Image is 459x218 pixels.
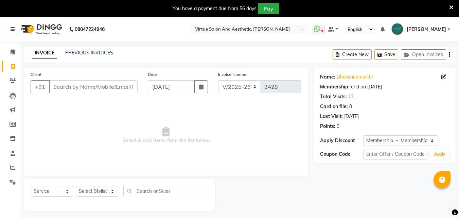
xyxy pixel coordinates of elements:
div: You have a payment due from 56 days [173,5,257,12]
button: Apply [430,149,449,160]
button: Save [374,49,398,60]
div: end on [DATE] [351,83,382,90]
span: [PERSON_NAME] [407,26,446,33]
img: Vignesh [391,23,403,35]
iframe: chat widget [430,191,452,211]
label: Invoice Number [218,71,248,78]
div: Name: [320,73,335,81]
button: Create New [333,49,372,60]
div: Card on file: [320,103,348,110]
input: Search by Name/Mobile/Email/Code [49,80,138,93]
a: PREVIOUS INVOICES [65,50,113,56]
input: Search or Scan [123,186,208,196]
button: Open Invoices [401,49,446,60]
div: Coupon Code [320,151,363,158]
div: Membership: [320,83,350,90]
input: Enter Offer / Coupon Code [363,149,427,160]
label: Client [31,71,41,78]
div: [DATE] [344,113,359,120]
span: Select & add items from the list below [31,101,301,169]
button: +91 [31,80,50,93]
div: 0 [349,103,352,110]
div: Total Visits: [320,93,347,100]
img: logo [17,20,64,39]
div: Apply Discount [320,137,363,144]
div: Points: [320,123,335,130]
div: 0 [337,123,339,130]
div: 12 [348,93,354,100]
div: Last Visit: [320,113,343,120]
b: 08047224946 [75,20,105,39]
a: Dhakshnamorthi [337,73,373,81]
a: INVOICE [32,47,57,59]
button: Pay [258,3,279,14]
label: Date [148,71,157,78]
